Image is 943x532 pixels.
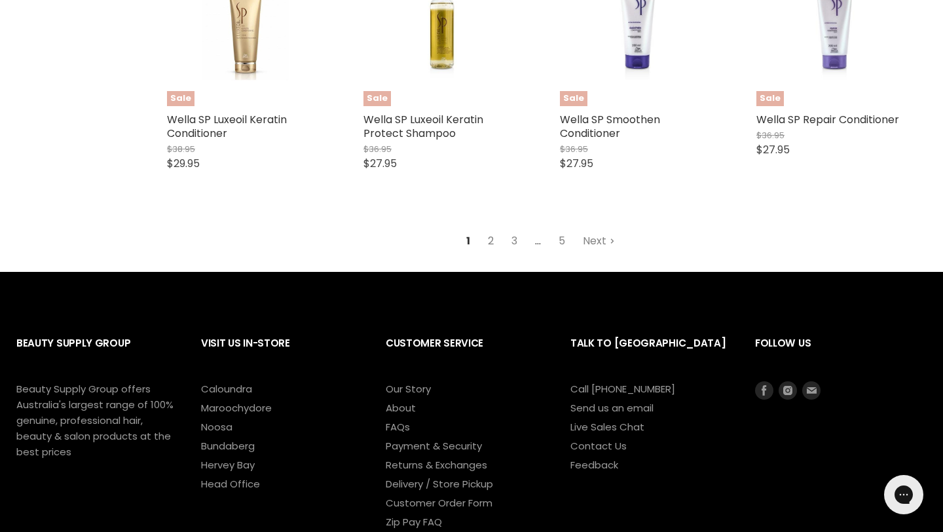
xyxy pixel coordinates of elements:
a: Next [576,229,622,253]
span: $36.95 [560,143,588,155]
span: $27.95 [363,156,397,171]
span: ... [528,229,548,253]
a: Maroochydore [201,401,272,415]
a: Feedback [570,458,618,472]
span: $27.95 [756,142,790,157]
a: About [386,401,416,415]
h2: Visit Us In-Store [201,327,360,381]
a: Wella SP Repair Conditioner [756,112,899,127]
a: Our Story [386,382,431,396]
a: Returns & Exchanges [386,458,487,472]
a: Bundaberg [201,439,255,453]
span: $27.95 [560,156,593,171]
a: Live Sales Chat [570,420,644,434]
iframe: Gorgias live chat messenger [878,470,930,519]
a: Customer Order Form [386,496,492,510]
a: 2 [481,229,501,253]
a: Zip Pay FAQ [386,515,442,529]
a: Contact Us [570,439,627,453]
a: Noosa [201,420,232,434]
span: Sale [167,91,194,106]
a: Delivery / Store Pickup [386,477,493,491]
span: Sale [756,91,784,106]
a: Head Office [201,477,260,491]
a: Hervey Bay [201,458,255,472]
a: Wella SP Smoothen Conditioner [560,112,660,141]
span: 1 [459,229,477,253]
h2: Beauty Supply Group [16,327,175,381]
span: $36.95 [363,143,392,155]
a: Wella SP Luxeoil Keratin Conditioner [167,112,287,141]
span: $36.95 [756,129,785,142]
a: Call [PHONE_NUMBER] [570,382,675,396]
a: 3 [504,229,525,253]
span: Sale [560,91,587,106]
p: Beauty Supply Group offers Australia's largest range of 100% genuine, professional hair, beauty &... [16,381,174,460]
a: Send us an email [570,401,654,415]
a: Payment & Security [386,439,482,453]
span: $29.95 [167,156,200,171]
a: Caloundra [201,382,252,396]
a: FAQs [386,420,410,434]
a: 5 [551,229,572,253]
a: Wella SP Luxeoil Keratin Protect Shampoo [363,112,483,141]
h2: Customer Service [386,327,544,381]
span: $38.95 [167,143,195,155]
h2: Talk to [GEOGRAPHIC_DATA] [570,327,729,381]
span: Sale [363,91,391,106]
h2: Follow us [755,327,927,381]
